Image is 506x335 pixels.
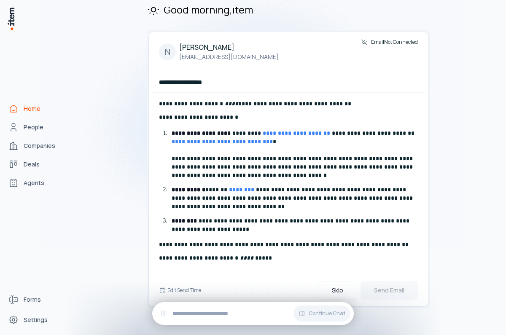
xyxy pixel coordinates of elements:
span: Home [24,105,40,113]
a: Settings [5,311,69,328]
span: Deals [24,160,40,169]
a: Agents [5,174,69,191]
a: Forms [5,291,69,308]
h2: Good morning , item [147,3,430,16]
a: Deals [5,156,69,173]
div: Continue Chat [152,302,354,325]
span: Settings [24,316,48,324]
span: Continue Chat [309,310,345,317]
h4: [PERSON_NAME] [179,42,279,52]
span: Agents [24,179,44,187]
span: Email Not Connected [371,39,418,46]
div: N [159,43,176,60]
h6: Edit Send Time [167,287,201,294]
a: Companies [5,137,69,154]
button: Skip [318,281,357,300]
span: Companies [24,142,55,150]
button: Continue Chat [293,306,350,322]
span: People [24,123,43,131]
a: People [5,119,69,136]
p: [EMAIL_ADDRESS][DOMAIN_NAME] [179,52,279,62]
img: Item Brain Logo [7,7,15,31]
span: Forms [24,295,41,304]
a: Home [5,100,69,117]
